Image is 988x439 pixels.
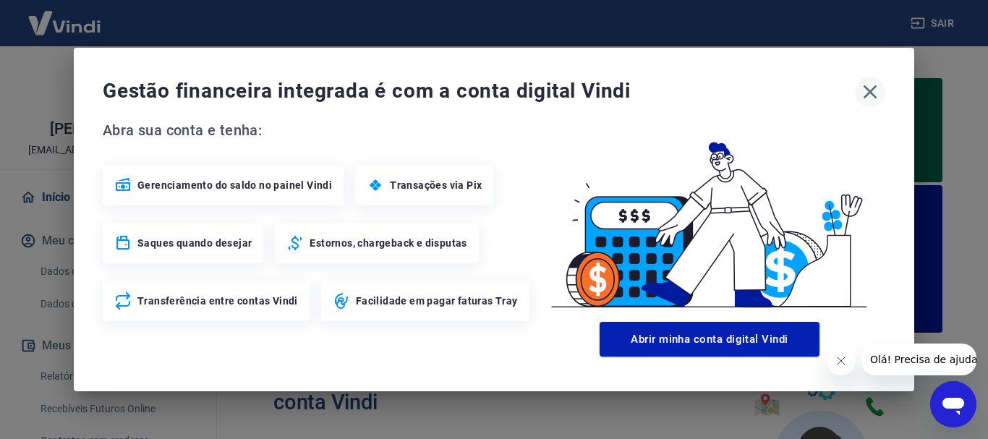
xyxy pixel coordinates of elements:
iframe: Fechar mensagem [827,346,856,375]
button: Abrir minha conta digital Vindi [600,322,819,357]
span: Transações via Pix [390,178,482,192]
img: Good Billing [534,119,885,316]
span: Gestão financeira integrada é com a conta digital Vindi [103,77,855,106]
span: Olá! Precisa de ajuda? [9,10,122,22]
span: Abra sua conta e tenha: [103,119,534,142]
span: Transferência entre contas Vindi [137,294,298,308]
span: Saques quando desejar [137,236,252,250]
span: Facilidade em pagar faturas Tray [356,294,518,308]
span: Gerenciamento do saldo no painel Vindi [137,178,332,192]
iframe: Mensagem da empresa [861,344,976,375]
span: Estornos, chargeback e disputas [310,236,467,250]
iframe: Botão para abrir a janela de mensagens [930,381,976,427]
